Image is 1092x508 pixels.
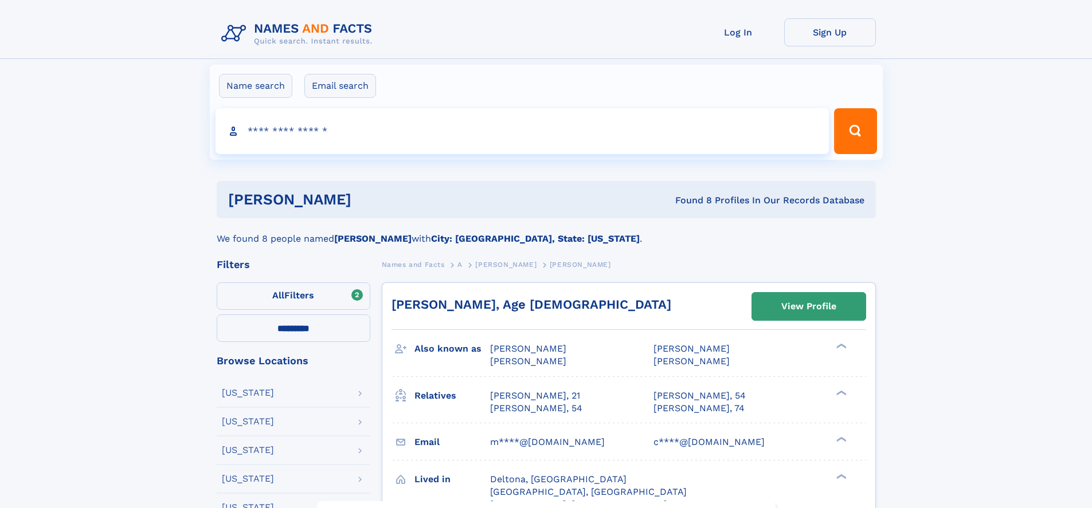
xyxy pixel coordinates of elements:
[513,194,864,207] div: Found 8 Profiles In Our Records Database
[833,472,847,480] div: ❯
[653,389,746,402] a: [PERSON_NAME], 54
[490,486,687,497] span: [GEOGRAPHIC_DATA], [GEOGRAPHIC_DATA]
[228,192,514,207] h1: [PERSON_NAME]
[490,389,580,402] a: [PERSON_NAME], 21
[431,233,640,244] b: City: [GEOGRAPHIC_DATA], State: [US_STATE]
[216,108,829,154] input: search input
[833,435,847,443] div: ❯
[475,257,537,271] a: [PERSON_NAME]
[217,18,382,49] img: Logo Names and Facts
[304,74,376,98] label: Email search
[222,446,274,455] div: [US_STATE]
[217,282,370,310] label: Filters
[490,474,627,485] span: Deltona, [GEOGRAPHIC_DATA]
[490,343,566,354] span: [PERSON_NAME]
[784,18,876,46] a: Sign Up
[653,402,745,415] a: [PERSON_NAME], 74
[272,290,284,301] span: All
[392,297,671,312] a: [PERSON_NAME], Age [DEMOGRAPHIC_DATA]
[414,386,490,405] h3: Relatives
[475,261,537,269] span: [PERSON_NAME]
[653,343,730,354] span: [PERSON_NAME]
[414,432,490,452] h3: Email
[217,259,370,270] div: Filters
[457,257,463,271] a: A
[217,218,876,246] div: We found 8 people named with .
[414,339,490,359] h3: Also known as
[334,233,412,244] b: [PERSON_NAME]
[219,74,292,98] label: Name search
[833,389,847,396] div: ❯
[833,342,847,350] div: ❯
[490,356,566,367] span: [PERSON_NAME]
[222,388,274,397] div: [US_STATE]
[490,402,582,415] a: [PERSON_NAME], 54
[752,293,866,320] a: View Profile
[550,261,611,269] span: [PERSON_NAME]
[382,257,445,271] a: Names and Facts
[222,474,274,483] div: [US_STATE]
[692,18,784,46] a: Log In
[217,356,370,366] div: Browse Locations
[834,108,876,154] button: Search Button
[222,417,274,426] div: [US_STATE]
[414,470,490,489] h3: Lived in
[781,293,836,320] div: View Profile
[653,356,730,367] span: [PERSON_NAME]
[457,261,463,269] span: A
